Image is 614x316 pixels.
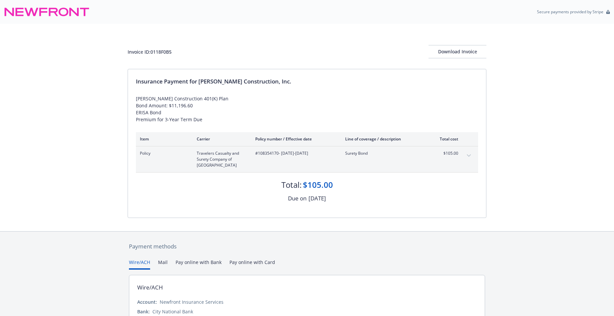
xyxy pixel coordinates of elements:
[136,77,478,86] div: Insurance Payment for [PERSON_NAME] Construction, Inc.
[129,259,150,270] button: Wire/ACH
[288,194,307,203] div: Due on
[137,283,163,292] div: Wire/ACH
[137,308,150,315] div: Bank:
[128,48,172,55] div: Invoice ID: 0118F0B5
[429,45,486,58] button: Download Invoice
[345,150,423,156] span: Surety Bond
[308,194,326,203] div: [DATE]
[433,150,458,156] span: $105.00
[160,298,224,305] div: Newfront Insurance Services
[137,298,157,305] div: Account:
[229,259,275,270] button: Pay online with Card
[255,150,335,156] span: #108354170 - [DATE]-[DATE]
[136,95,478,123] div: [PERSON_NAME] Construction 401(K) Plan Bond Amount: $11,196.60 ERISA Bond Premium for 3-Year Term...
[537,9,603,15] p: Secure payments provided by Stripe
[197,150,245,168] span: Travelers Casualty and Surety Company of [GEOGRAPHIC_DATA]
[197,136,245,142] div: Carrier
[255,136,335,142] div: Policy number / Effective date
[464,150,474,161] button: expand content
[303,179,333,190] div: $105.00
[152,308,193,315] div: City National Bank
[136,146,478,172] div: PolicyTravelers Casualty and Surety Company of [GEOGRAPHIC_DATA]#108354170- [DATE]-[DATE]Surety B...
[433,136,458,142] div: Total cost
[140,150,186,156] span: Policy
[281,179,302,190] div: Total:
[140,136,186,142] div: Item
[129,242,485,251] div: Payment methods
[158,259,168,270] button: Mail
[345,136,423,142] div: Line of coverage / description
[176,259,222,270] button: Pay online with Bank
